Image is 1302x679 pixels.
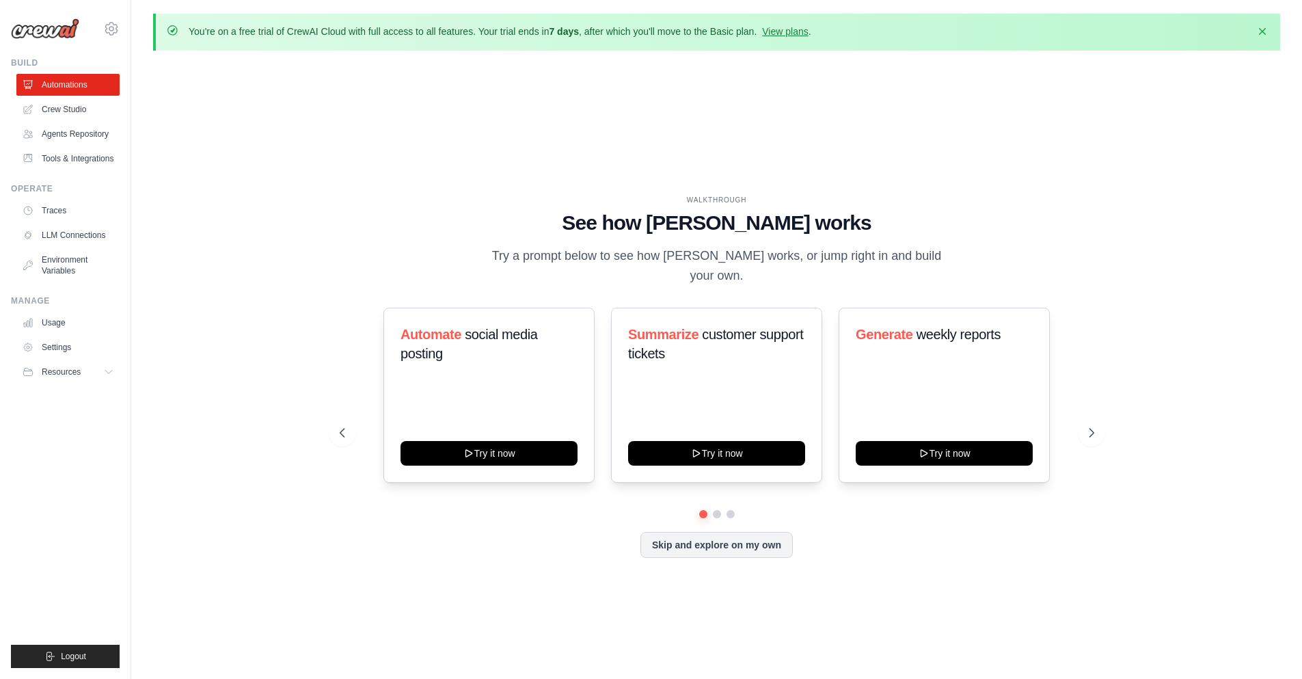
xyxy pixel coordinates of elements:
span: weekly reports [917,327,1001,342]
h1: See how [PERSON_NAME] works [340,211,1094,235]
span: Resources [42,367,81,377]
a: View plans [762,26,808,37]
img: Logo [11,18,79,39]
button: Try it now [856,441,1033,466]
a: Tools & Integrations [16,148,120,170]
button: Logout [11,645,120,668]
p: Try a prompt below to see how [PERSON_NAME] works, or jump right in and build your own. [487,246,947,287]
span: Summarize [628,327,699,342]
div: Manage [11,295,120,306]
button: Try it now [628,441,805,466]
a: Automations [16,74,120,96]
button: Resources [16,361,120,383]
span: Generate [856,327,913,342]
button: Try it now [401,441,578,466]
a: Settings [16,336,120,358]
a: Crew Studio [16,98,120,120]
a: Agents Repository [16,123,120,145]
div: Build [11,57,120,68]
span: social media posting [401,327,538,361]
button: Skip and explore on my own [640,532,793,558]
span: Logout [61,651,86,662]
a: LLM Connections [16,224,120,246]
div: WALKTHROUGH [340,195,1094,205]
a: Usage [16,312,120,334]
div: Operate [11,183,120,194]
a: Traces [16,200,120,222]
span: Automate [401,327,461,342]
p: You're on a free trial of CrewAI Cloud with full access to all features. Your trial ends in , aft... [189,25,811,38]
strong: 7 days [549,26,579,37]
a: Environment Variables [16,249,120,282]
span: customer support tickets [628,327,803,361]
